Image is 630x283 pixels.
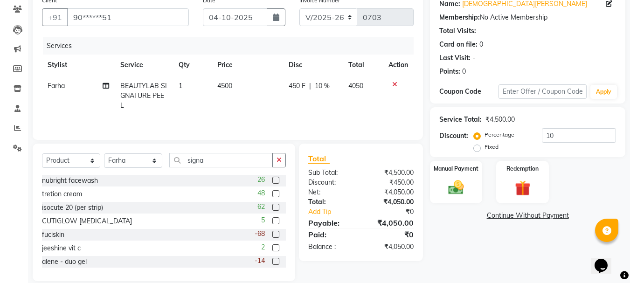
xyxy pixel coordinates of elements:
[361,178,421,187] div: ₹450.00
[361,242,421,252] div: ₹4,050.00
[479,40,483,49] div: 0
[257,202,265,212] span: 62
[212,55,283,76] th: Price
[48,82,65,90] span: Farha
[510,179,535,198] img: _gift.svg
[443,179,469,196] img: _cash.svg
[590,85,617,99] button: Apply
[439,131,468,141] div: Discount:
[485,143,498,151] label: Fixed
[42,257,87,267] div: alene - duo gel
[42,216,132,226] div: CUTIGLOW [MEDICAL_DATA]
[462,67,466,76] div: 0
[301,178,361,187] div: Discount:
[439,13,616,22] div: No Active Membership
[439,53,471,63] div: Last Visit:
[591,246,621,274] iframe: chat widget
[439,87,498,97] div: Coupon Code
[301,242,361,252] div: Balance :
[361,229,421,240] div: ₹0
[169,153,273,167] input: Search or Scan
[173,55,212,76] th: Qty
[42,176,98,186] div: nubright facewash
[42,8,68,26] button: +91
[309,81,311,91] span: |
[261,242,265,252] span: 2
[43,37,421,55] div: Services
[439,13,480,22] div: Membership:
[289,81,305,91] span: 450 F
[42,243,81,253] div: jeeshine vit c
[217,82,232,90] span: 4500
[283,55,343,76] th: Disc
[308,154,330,164] span: Total
[361,197,421,207] div: ₹4,050.00
[301,197,361,207] div: Total:
[257,188,265,198] span: 48
[115,55,173,76] th: Service
[439,26,476,36] div: Total Visits:
[255,229,265,239] span: -68
[485,115,515,124] div: ₹4,500.00
[179,82,182,90] span: 1
[257,175,265,185] span: 26
[42,189,82,199] div: tretion cream
[472,53,475,63] div: -
[371,207,421,217] div: ₹0
[361,168,421,178] div: ₹4,500.00
[255,256,265,266] span: -14
[439,40,478,49] div: Card on file:
[261,215,265,225] span: 5
[348,82,363,90] span: 4050
[343,55,383,76] th: Total
[315,81,330,91] span: 10 %
[301,187,361,197] div: Net:
[301,168,361,178] div: Sub Total:
[42,55,115,76] th: Stylist
[485,131,514,139] label: Percentage
[361,217,421,228] div: ₹4,050.00
[498,84,587,99] input: Enter Offer / Coupon Code
[432,211,623,221] a: Continue Without Payment
[42,230,64,240] div: fuciskin
[67,8,189,26] input: Search by Name/Mobile/Email/Code
[301,217,361,228] div: Payable:
[506,165,539,173] label: Redemption
[120,82,167,110] span: BEAUTYLAB SIGNATURE PEEL
[361,187,421,197] div: ₹4,050.00
[383,55,414,76] th: Action
[301,229,361,240] div: Paid:
[42,203,103,213] div: isocute 20 (per strip)
[439,115,482,124] div: Service Total:
[301,207,371,217] a: Add Tip
[439,67,460,76] div: Points:
[434,165,478,173] label: Manual Payment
